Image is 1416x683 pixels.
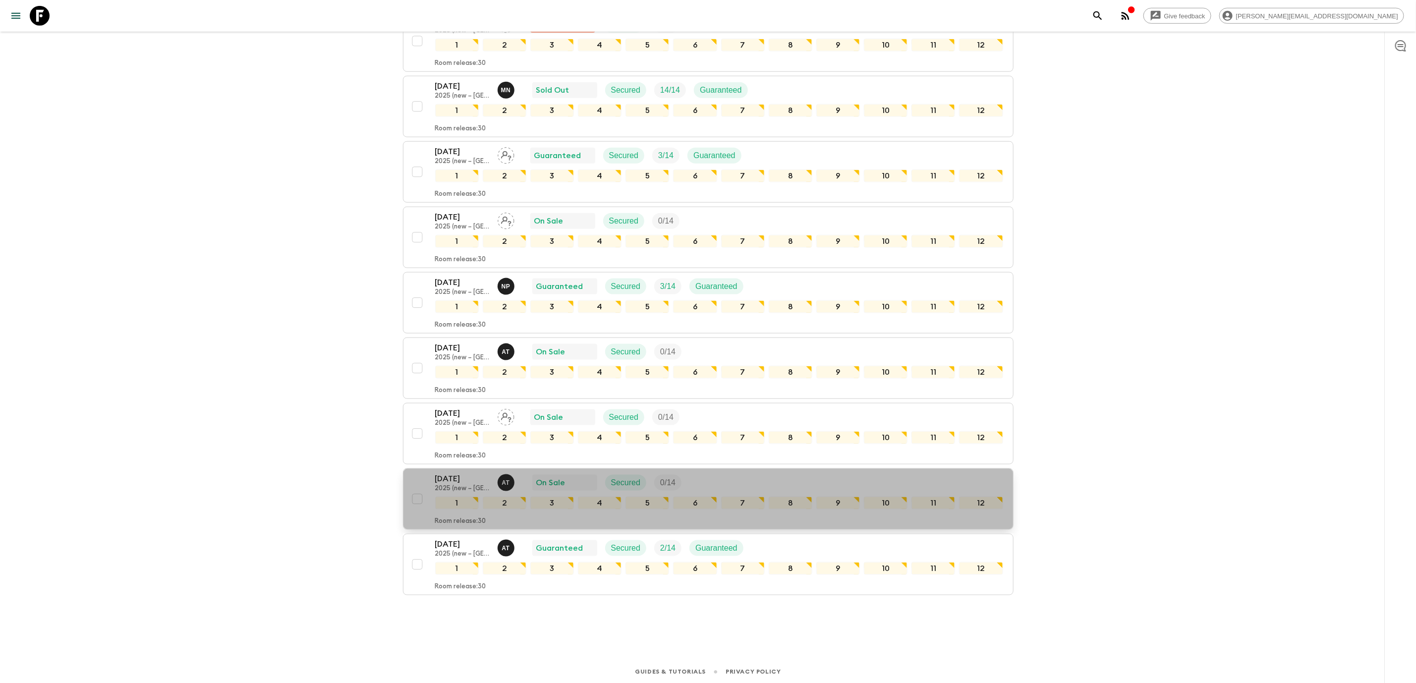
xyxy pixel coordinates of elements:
[435,550,490,558] p: 2025 (new – [GEOGRAPHIC_DATA])
[403,76,1014,137] button: [DATE]2025 (new – [GEOGRAPHIC_DATA])Maho NagaredaSold OutSecuredTrip FillGuaranteed12345678910111...
[534,215,564,227] p: On Sale
[816,366,860,379] div: 9
[911,235,955,248] div: 11
[658,150,674,162] p: 3 / 14
[435,538,490,550] p: [DATE]
[483,104,526,117] div: 2
[498,216,514,224] span: Assign pack leader
[673,497,717,510] div: 6
[435,104,479,117] div: 1
[502,544,510,552] p: A T
[578,300,622,313] div: 4
[536,84,569,96] p: Sold Out
[435,485,490,493] p: 2025 (new – [GEOGRAPHIC_DATA])
[769,366,812,379] div: 8
[502,348,510,356] p: A T
[483,39,526,52] div: 2
[530,170,574,182] div: 3
[611,346,641,358] p: Secured
[530,39,574,52] div: 3
[959,497,1003,510] div: 12
[959,300,1003,313] div: 12
[769,235,812,248] div: 8
[435,321,486,329] p: Room release: 30
[403,207,1014,268] button: [DATE]2025 (new – [GEOGRAPHIC_DATA])Assign pack leaderOn SaleSecuredTrip Fill123456789101112Room ...
[609,411,639,423] p: Secured
[435,517,486,525] p: Room release: 30
[483,562,526,575] div: 2
[611,281,641,292] p: Secured
[625,235,669,248] div: 5
[721,170,765,182] div: 7
[673,366,717,379] div: 6
[959,562,1003,575] div: 12
[435,583,486,591] p: Room release: 30
[864,497,907,510] div: 10
[530,562,574,575] div: 3
[864,431,907,444] div: 10
[435,80,490,92] p: [DATE]
[578,497,622,510] div: 4
[502,283,510,290] p: N P
[654,475,681,491] div: Trip Fill
[625,366,669,379] div: 5
[769,497,812,510] div: 8
[435,211,490,223] p: [DATE]
[1219,8,1404,24] div: [PERSON_NAME][EMAIL_ADDRESS][DOMAIN_NAME]
[435,497,479,510] div: 1
[536,281,583,292] p: Guaranteed
[435,300,479,313] div: 1
[625,497,669,510] div: 5
[534,150,581,162] p: Guaranteed
[1159,12,1211,20] span: Give feedback
[864,104,907,117] div: 10
[911,497,955,510] div: 11
[652,409,680,425] div: Trip Fill
[816,170,860,182] div: 9
[625,39,669,52] div: 5
[695,281,737,292] p: Guaranteed
[673,170,717,182] div: 6
[911,431,955,444] div: 11
[578,104,622,117] div: 4
[435,387,486,395] p: Room release: 30
[673,39,717,52] div: 6
[609,215,639,227] p: Secured
[498,540,516,557] button: AT
[769,170,812,182] div: 8
[483,235,526,248] div: 2
[959,104,1003,117] div: 12
[435,256,486,264] p: Room release: 30
[721,235,765,248] div: 7
[959,431,1003,444] div: 12
[605,279,647,294] div: Secured
[435,92,490,100] p: 2025 (new – [GEOGRAPHIC_DATA])
[403,272,1014,334] button: [DATE]2025 (new – [GEOGRAPHIC_DATA])Naoko PogedeGuaranteedSecuredTrip FillGuaranteed1234567891011...
[673,235,717,248] div: 6
[435,235,479,248] div: 1
[435,59,486,67] p: Room release: 30
[603,148,645,164] div: Secured
[625,562,669,575] div: 5
[693,150,736,162] p: Guaranteed
[864,366,907,379] div: 10
[603,213,645,229] div: Secured
[721,104,765,117] div: 7
[498,278,516,295] button: NP
[660,84,680,96] p: 14 / 14
[530,300,574,313] div: 3
[498,82,516,99] button: MN
[498,85,516,93] span: Maho Nagareda
[435,170,479,182] div: 1
[721,366,765,379] div: 7
[654,540,681,556] div: Trip Fill
[1231,12,1404,20] span: [PERSON_NAME][EMAIL_ADDRESS][DOMAIN_NAME]
[625,104,669,117] div: 5
[483,497,526,510] div: 2
[654,82,686,98] div: Trip Fill
[483,170,526,182] div: 2
[435,277,490,288] p: [DATE]
[673,431,717,444] div: 6
[435,407,490,419] p: [DATE]
[769,300,812,313] div: 8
